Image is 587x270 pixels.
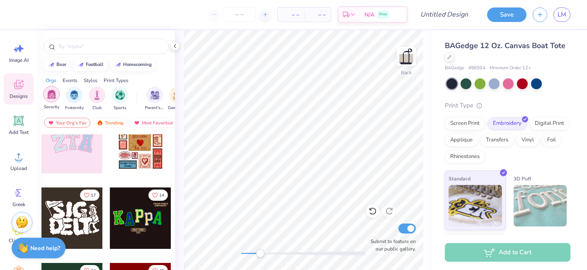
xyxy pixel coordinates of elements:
[148,190,168,201] button: Like
[92,90,102,100] img: Club Image
[10,93,28,100] span: Designs
[9,57,29,63] span: Image AI
[48,120,54,126] img: most_fav.gif
[542,134,561,146] div: Foil
[150,90,160,100] img: Parent's Weekend Image
[10,165,27,172] span: Upload
[48,62,55,67] img: trend_line.gif
[379,12,387,17] span: Free
[514,174,531,183] span: 3D Puff
[93,118,127,128] div: Trending
[86,62,104,67] div: football
[145,87,164,111] div: filter for Parent's Weekend
[309,10,326,19] span: – –
[104,77,129,84] div: Print Types
[43,86,60,110] div: filter for Sorority
[80,190,99,201] button: Like
[490,65,531,72] span: Minimum Order: 12 +
[488,117,527,130] div: Embroidery
[115,62,121,67] img: trend_line.gif
[445,151,485,163] div: Rhinestones
[468,65,485,72] span: # BE004
[173,90,182,100] img: Game Day Image
[97,120,103,126] img: trending.gif
[145,87,164,111] button: filter button
[43,87,60,111] button: filter button
[30,244,60,252] strong: Need help?
[112,87,128,111] div: filter for Sports
[529,117,570,130] div: Digital Print
[110,58,155,71] button: homecoming
[480,134,514,146] div: Transfers
[445,117,485,130] div: Screen Print
[115,90,125,100] img: Sports Image
[63,77,78,84] div: Events
[89,87,105,111] div: filter for Club
[133,120,140,126] img: most_fav.gif
[558,10,566,19] span: LM
[366,238,416,253] label: Submit to feature on our public gallery.
[159,193,164,197] span: 14
[65,87,84,111] div: filter for Fraternity
[46,77,56,84] div: Orgs
[445,134,478,146] div: Applique
[514,185,567,226] img: 3D Puff
[112,87,128,111] button: filter button
[398,48,415,65] img: Back
[449,185,502,226] img: Standard
[487,7,526,22] button: Save
[91,193,96,197] span: 17
[78,62,84,67] img: trend_line.gif
[92,105,102,111] span: Club
[445,65,464,72] span: BAGedge
[123,62,152,67] div: homecoming
[145,105,164,111] span: Parent's Weekend
[44,104,59,110] span: Sorority
[56,62,66,67] div: bear
[73,58,107,71] button: football
[12,201,25,208] span: Greek
[5,237,32,251] span: Clipart & logos
[168,105,187,111] span: Game Day
[44,118,90,128] div: Your Org's Fav
[256,249,264,258] div: Accessibility label
[445,101,570,110] div: Print Type
[130,118,177,128] div: Most Favorited
[57,42,163,51] input: Try "Alpha"
[168,87,187,111] button: filter button
[283,10,299,19] span: – –
[65,87,84,111] button: filter button
[168,87,187,111] div: filter for Game Day
[364,10,374,19] span: N/A
[516,134,539,146] div: Vinyl
[84,77,97,84] div: Styles
[44,58,70,71] button: bear
[89,87,105,111] button: filter button
[553,7,570,22] a: LM
[70,90,79,100] img: Fraternity Image
[47,90,56,99] img: Sorority Image
[65,105,84,111] span: Fraternity
[449,174,471,183] span: Standard
[223,7,256,22] input: – –
[414,6,475,23] input: Untitled Design
[9,129,29,136] span: Add Text
[445,41,565,51] span: BAGedge 12 Oz. Canvas Boat Tote
[401,69,412,76] div: Back
[114,105,126,111] span: Sports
